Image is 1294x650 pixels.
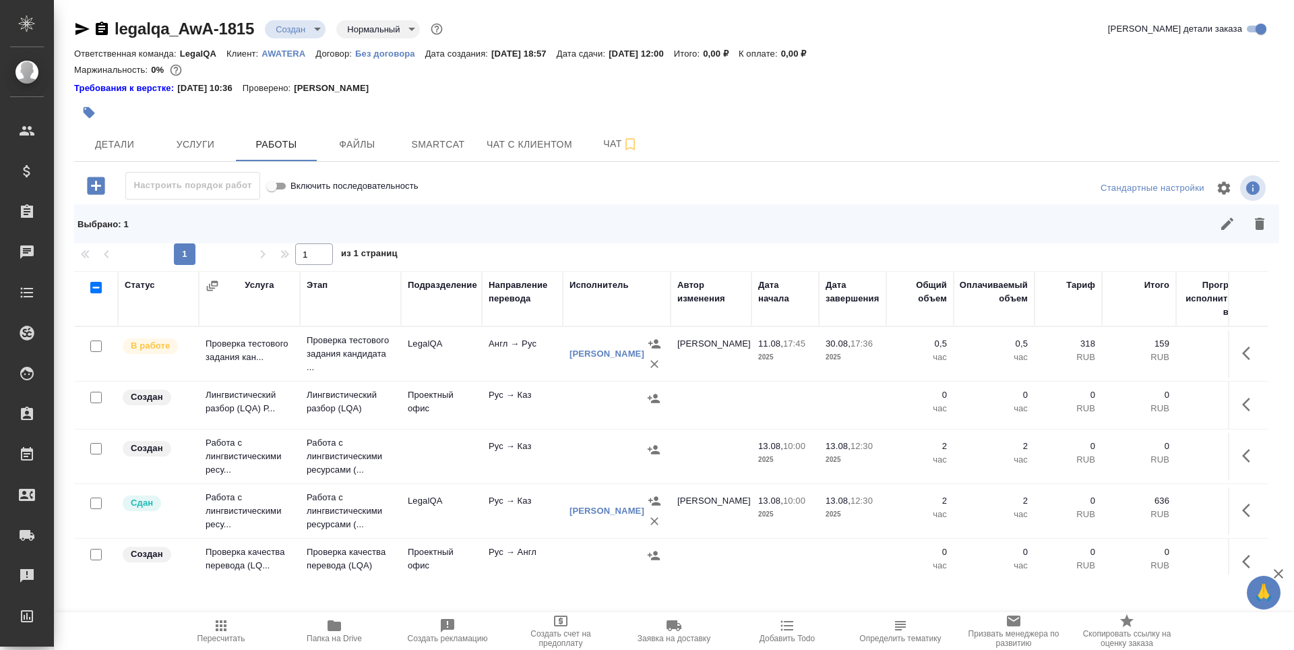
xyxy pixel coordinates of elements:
[851,496,873,506] p: 12:30
[180,49,226,59] p: LegalQA
[115,20,254,38] a: legalqa_AwA-1815
[644,491,665,511] button: Назначить
[199,484,300,538] td: Работа с лингвистическими ресу...
[1109,559,1169,572] p: RUB
[408,278,477,292] div: Подразделение
[638,634,710,643] span: Заявка на доставку
[960,508,1028,521] p: час
[826,508,880,521] p: 2025
[199,430,300,483] td: Работа с лингвистическими ресу...
[893,559,947,572] p: час
[783,441,805,451] p: 10:00
[199,382,300,429] td: Лингвистический разбор (LQA) Р...
[859,634,941,643] span: Определить тематику
[1234,440,1266,472] button: Здесь прячутся важные кнопки
[307,388,394,415] p: Лингвистический разбор (LQA)
[960,278,1028,305] div: Оплачиваемый объем
[355,49,425,59] p: Без договора
[826,278,880,305] div: Дата завершения
[294,82,379,95] p: [PERSON_NAME]
[826,496,851,506] p: 13.08,
[78,219,129,229] span: Выбрано : 1
[131,390,163,404] p: Создан
[758,441,783,451] p: 13.08,
[272,24,309,35] button: Создан
[121,440,192,458] div: Заказ еще не согласован с клиентом, искать исполнителей рано
[1109,494,1169,508] p: 636
[758,351,812,364] p: 2025
[960,494,1028,508] p: 2
[1144,278,1169,292] div: Итого
[893,494,947,508] p: 2
[487,136,572,153] span: Чат с клиентом
[677,278,745,305] div: Автор изменения
[131,496,153,510] p: Сдан
[1041,508,1095,521] p: RUB
[671,330,751,378] td: [PERSON_NAME]
[307,334,394,374] p: Проверка тестового задания кандидата ...
[758,496,783,506] p: 13.08,
[290,179,419,193] span: Включить последовательность
[243,82,295,95] p: Проверено:
[401,382,482,429] td: Проектный офис
[307,436,394,477] p: Работа с лингвистическими ресурсами (...
[960,402,1028,415] p: час
[151,65,167,75] p: 0%
[1252,579,1275,607] span: 🙏
[307,545,394,572] p: Проверка качества перевода (LQA)
[826,453,880,467] p: 2025
[315,49,355,59] p: Договор:
[1066,278,1095,292] div: Тариф
[1109,351,1169,364] p: RUB
[336,20,420,38] div: Создан
[307,634,362,643] span: Папка на Drive
[74,98,104,127] button: Добавить тэг
[644,388,664,409] button: Назначить
[1208,172,1240,204] span: Настроить таблицу
[644,354,665,374] button: Удалить
[893,402,947,415] p: час
[428,20,445,38] button: Доп статусы указывают на важность/срочность заказа
[1109,337,1169,351] p: 159
[617,612,731,650] button: Заявка на доставку
[893,508,947,521] p: час
[1041,388,1095,402] p: 0
[94,21,110,37] button: Скопировать ссылку
[131,548,163,561] p: Создан
[261,47,315,59] a: AWATERA
[355,47,425,59] a: Без договора
[197,634,245,643] span: Пересчитать
[731,612,844,650] button: Добавить Todo
[1041,351,1095,364] p: RUB
[739,49,781,59] p: К оплате:
[1041,402,1095,415] p: RUB
[482,539,563,586] td: Рус → Англ
[1109,388,1169,402] p: 0
[278,612,391,650] button: Папка на Drive
[844,612,957,650] button: Определить тематику
[121,388,192,407] div: Заказ еще не согласован с клиентом, искать исполнителей рано
[893,278,947,305] div: Общий объем
[491,49,557,59] p: [DATE] 18:57
[622,136,638,152] svg: Подписаться
[74,49,180,59] p: Ответственная команда:
[199,330,300,378] td: Проверка тестового задания кан...
[265,20,326,38] div: Создан
[1041,494,1095,508] p: 0
[588,136,653,152] span: Чат
[401,488,482,535] td: LegalQA
[1041,453,1095,467] p: RUB
[783,338,805,349] p: 17:45
[644,545,664,566] button: Назначить
[307,278,328,292] div: Этап
[960,453,1028,467] p: час
[425,49,491,59] p: Дата создания:
[1070,612,1183,650] button: Скопировать ссылку на оценку заказа
[1247,576,1281,610] button: 🙏
[783,496,805,506] p: 10:00
[960,559,1028,572] p: час
[1240,175,1268,201] span: Посмотреть информацию
[163,136,228,153] span: Услуги
[512,629,609,648] span: Создать счет на предоплату
[82,136,147,153] span: Детали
